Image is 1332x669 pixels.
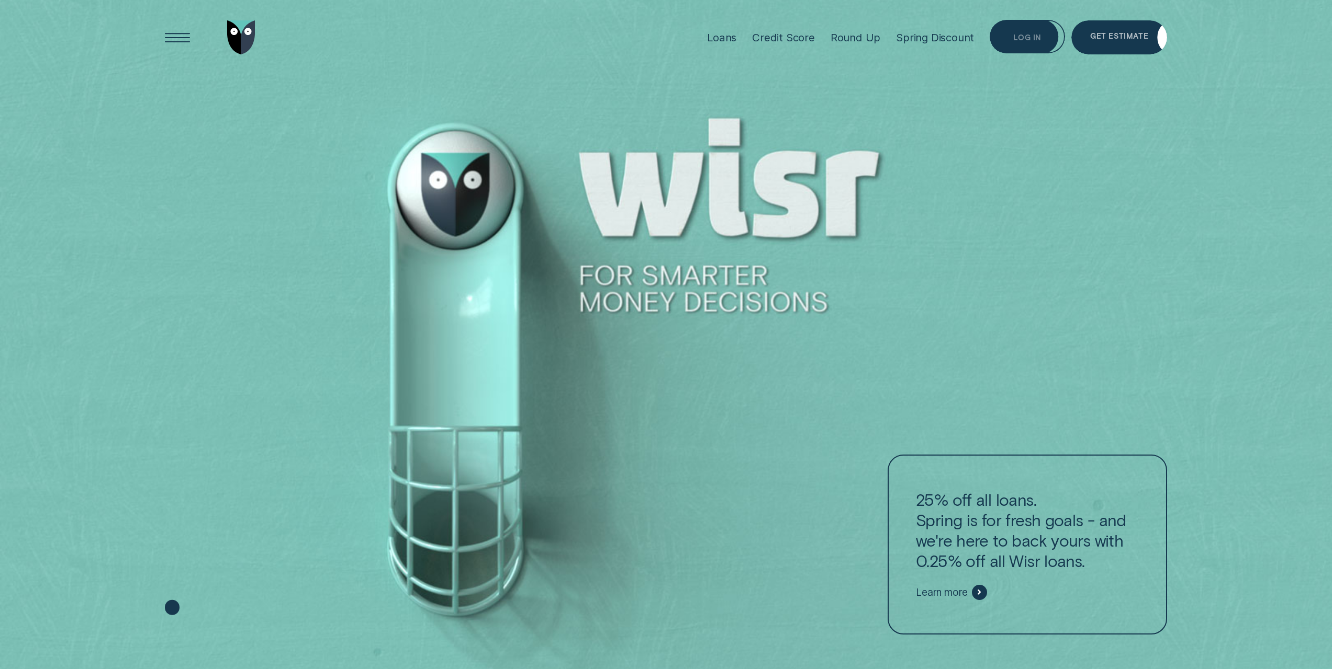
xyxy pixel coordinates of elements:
img: Wisr [227,20,255,54]
span: Learn more [916,586,968,598]
a: Get Estimate [1071,20,1167,54]
div: Loans [707,31,736,44]
button: Open Menu [161,20,195,54]
div: Log in [1013,34,1041,41]
div: Round Up [831,31,880,44]
a: 25% off all loans.Spring is for fresh goals - and we're here to back yours with 0.25% off all Wis... [888,455,1167,634]
button: Log in [990,20,1065,54]
div: Credit Score [752,31,815,44]
p: 25% off all loans. Spring is for fresh goals - and we're here to back yours with 0.25% off all Wi... [916,489,1139,571]
div: Spring Discount [896,31,974,44]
